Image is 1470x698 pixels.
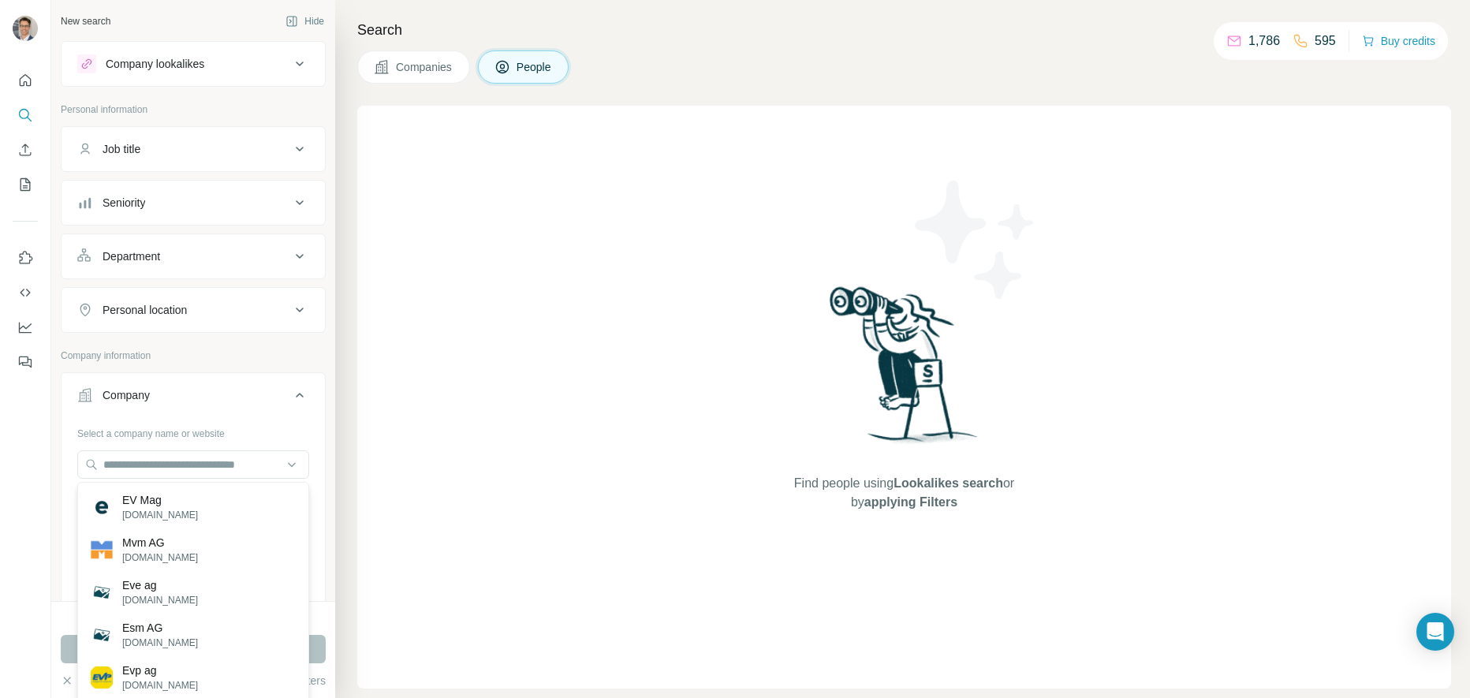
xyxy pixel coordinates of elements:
p: [DOMAIN_NAME] [122,551,198,565]
button: Feedback [13,348,38,376]
p: [DOMAIN_NAME] [122,508,198,522]
div: New search [61,14,110,28]
button: Use Surfe on LinkedIn [13,244,38,272]
button: Company [62,376,325,420]
button: Dashboard [13,313,38,342]
div: Department [103,248,160,264]
div: Job title [103,141,140,157]
div: Open Intercom Messenger [1416,613,1454,651]
button: My lists [13,170,38,199]
img: EV Mag [91,496,113,518]
img: Surfe Illustration - Woman searching with binoculars [823,282,987,458]
p: Company information [61,349,326,363]
span: Companies [396,59,453,75]
button: Buy credits [1362,30,1435,52]
img: Evp ag [91,666,113,689]
button: Enrich CSV [13,136,38,164]
span: People [517,59,553,75]
span: Lookalikes search [894,476,1003,490]
p: Evp ag [122,663,198,678]
p: 1,786 [1248,32,1280,50]
button: Personal location [62,291,325,329]
div: Company lookalikes [106,56,204,72]
span: applying Filters [864,495,957,509]
button: Job title [62,130,325,168]
p: [DOMAIN_NAME] [122,678,198,692]
img: Surfe Illustration - Stars [905,169,1047,311]
p: Mvm AG [122,535,198,551]
div: Seniority [103,195,145,211]
img: Avatar [13,16,38,41]
p: 595 [1315,32,1336,50]
img: Mvm AG [91,539,113,561]
button: Clear [61,673,106,689]
button: Hide [274,9,335,33]
h4: Search [357,19,1451,41]
div: Select a company name or website [77,420,309,441]
p: Personal information [61,103,326,117]
span: Find people using or by [778,474,1030,512]
button: Use Surfe API [13,278,38,307]
div: Personal location [103,302,187,318]
div: Company [103,387,150,403]
p: Eve ag [122,577,198,593]
p: Esm AG [122,620,198,636]
button: Quick start [13,66,38,95]
p: [DOMAIN_NAME] [122,636,198,650]
button: Seniority [62,184,325,222]
button: Search [13,101,38,129]
button: Company lookalikes [62,45,325,83]
button: Department [62,237,325,275]
img: Esm AG [91,624,113,646]
img: Eve ag [91,581,113,603]
p: EV Mag [122,492,198,508]
p: [DOMAIN_NAME] [122,593,198,607]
